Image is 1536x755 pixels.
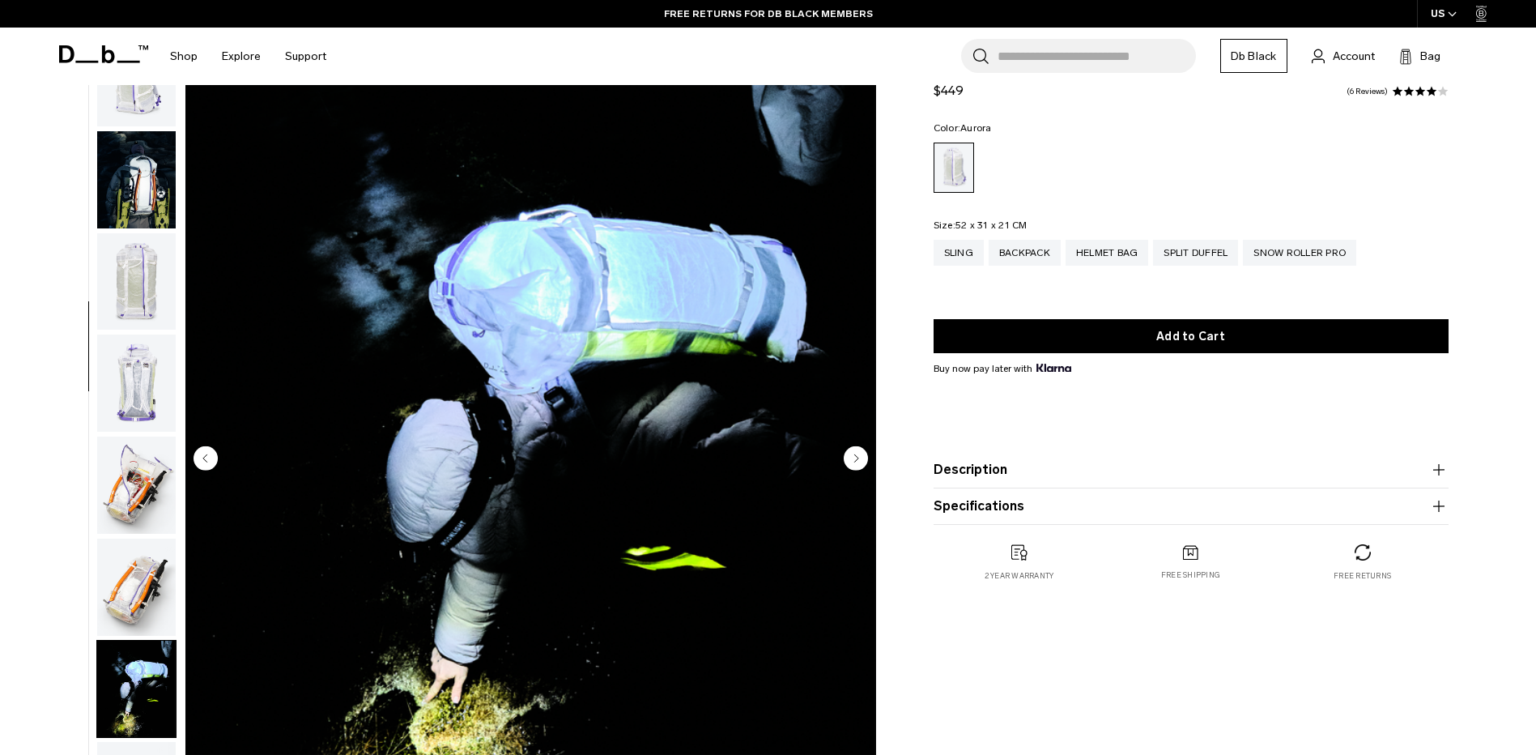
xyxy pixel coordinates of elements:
span: Account [1333,48,1375,65]
a: Sling [934,240,984,266]
a: Backpack [989,240,1061,266]
button: Specifications [934,497,1449,516]
p: Free returns [1334,570,1391,582]
button: Add to Cart [934,319,1449,353]
img: {"height" => 20, "alt" => "Klarna"} [1036,364,1071,372]
a: Support [285,28,326,85]
img: Weigh_Lighter_Backpack_25L_Lifestyle_new.png [97,131,176,228]
button: Weigh_Lighter_Backpack_25L_5.png [96,538,177,637]
a: Explore [222,28,261,85]
a: FREE RETURNS FOR DB BLACK MEMBERS [664,6,873,21]
img: Weigh_Lighter_Backpack_25L_3.png [97,335,176,432]
button: Weigh_Lighter_Backpack_25L_Lifestyle_new.png [96,130,177,229]
a: 6 reviews [1347,87,1388,96]
span: $449 [934,83,964,98]
a: Split Duffel [1153,240,1238,266]
legend: Color: [934,123,992,133]
a: Db Black [1220,39,1287,73]
a: Helmet Bag [1066,240,1149,266]
p: Free shipping [1161,569,1220,581]
button: Next slide [844,446,868,473]
button: Previous slide [194,446,218,473]
span: Bag [1420,48,1440,65]
img: Weigh Lighter Backpack 25L Aurora [97,641,176,738]
img: Weigh_Lighter_Backpack_25L_2.png [97,233,176,331]
span: Aurora [960,122,992,134]
button: Weigh Lighter Backpack 25L Aurora [96,640,177,739]
a: Snow Roller Pro [1243,240,1356,266]
a: Account [1312,46,1375,66]
legend: Size: [934,220,1028,230]
button: Bag [1399,46,1440,66]
nav: Main Navigation [158,28,338,85]
button: Weigh_Lighter_Backpack_25L_4.png [96,436,177,535]
button: Weigh_Lighter_Backpack_25L_3.png [96,334,177,433]
span: 52 x 31 x 21 CM [955,220,1028,231]
img: Weigh_Lighter_Backpack_25L_5.png [97,539,176,636]
button: Weigh_Lighter_Backpack_25L_2.png [96,232,177,331]
a: Shop [170,28,198,85]
img: Weigh_Lighter_Backpack_25L_4.png [97,437,176,534]
a: Aurora [934,143,974,193]
span: Buy now pay later with [934,361,1071,376]
button: Description [934,460,1449,480]
p: 2 year warranty [985,570,1054,582]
